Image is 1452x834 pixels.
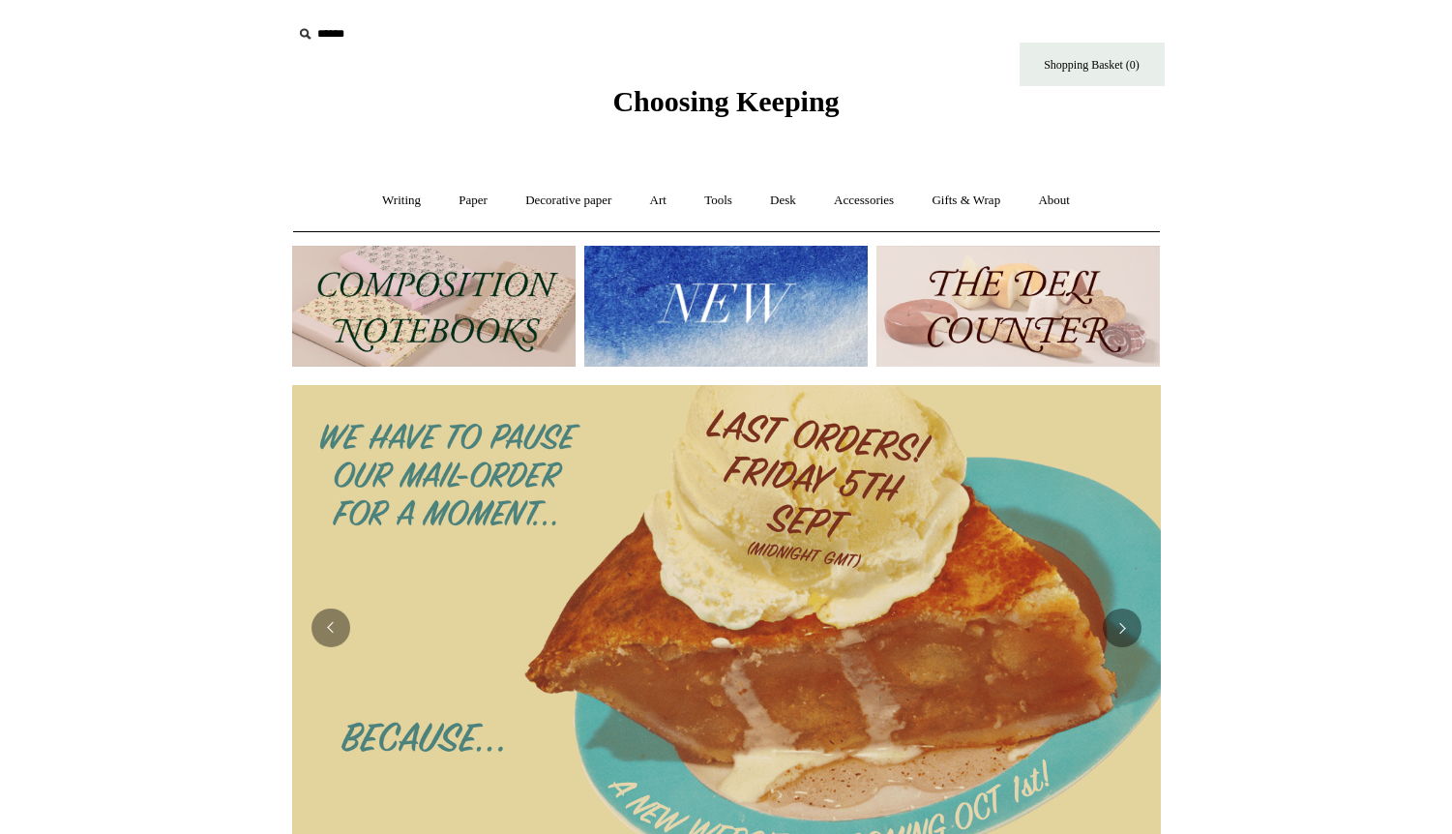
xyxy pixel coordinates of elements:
a: Accessories [816,175,911,226]
a: About [1021,175,1087,226]
span: Choosing Keeping [612,85,839,117]
button: Previous [311,609,350,647]
a: Art [633,175,684,226]
a: Paper [441,175,505,226]
a: Tools [687,175,750,226]
a: Decorative paper [508,175,629,226]
button: Next [1103,609,1141,647]
img: 202302 Composition ledgers.jpg__PID:69722ee6-fa44-49dd-a067-31375e5d54ec [292,246,576,367]
a: Gifts & Wrap [914,175,1018,226]
a: Shopping Basket (0) [1020,43,1165,86]
img: The Deli Counter [876,246,1160,367]
a: Writing [365,175,438,226]
a: Desk [753,175,814,226]
img: New.jpg__PID:f73bdf93-380a-4a35-bcfe-7823039498e1 [584,246,868,367]
a: Choosing Keeping [612,101,839,114]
